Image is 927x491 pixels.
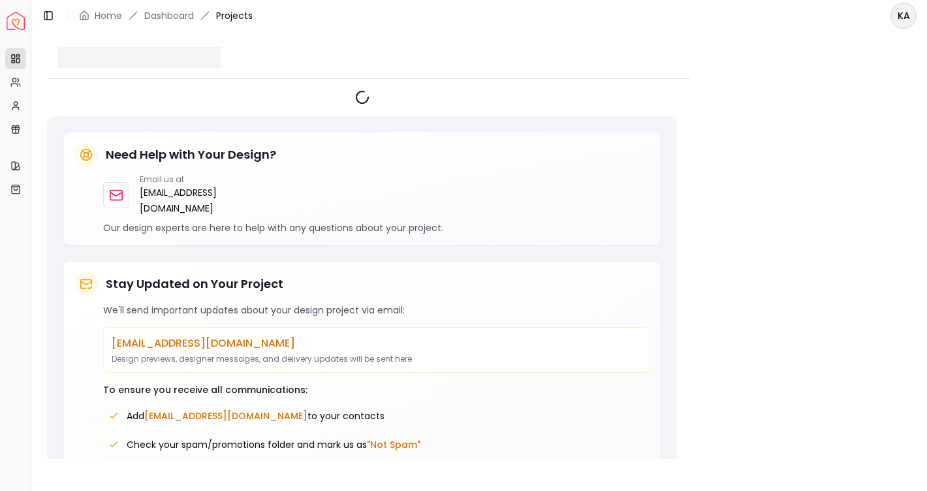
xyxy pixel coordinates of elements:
[140,185,224,216] a: [EMAIL_ADDRESS][DOMAIN_NAME]
[127,409,385,422] span: Add to your contacts
[103,304,650,317] p: We'll send important updates about your design project via email:
[112,336,641,351] p: [EMAIL_ADDRESS][DOMAIN_NAME]
[106,146,276,164] h5: Need Help with Your Design?
[140,174,224,185] p: Email us at
[144,409,307,422] span: [EMAIL_ADDRESS][DOMAIN_NAME]
[7,12,25,30] a: Spacejoy
[892,4,915,27] span: KA
[112,354,641,364] p: Design previews, designer messages, and delivery updates will be sent here
[103,221,650,234] p: Our design experts are here to help with any questions about your project.
[127,438,420,451] span: Check your spam/promotions folder and mark us as
[103,383,650,396] p: To ensure you receive all communications:
[7,12,25,30] img: Spacejoy Logo
[79,9,253,22] nav: breadcrumb
[367,438,420,451] span: "Not Spam"
[216,9,253,22] span: Projects
[890,3,917,29] button: KA
[144,9,194,22] a: Dashboard
[106,275,283,293] h5: Stay Updated on Your Project
[95,9,122,22] a: Home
